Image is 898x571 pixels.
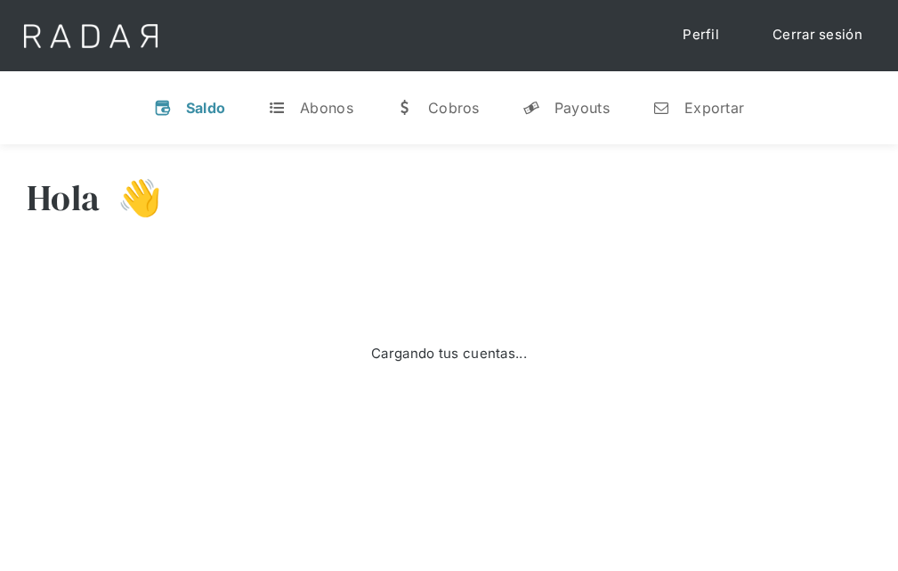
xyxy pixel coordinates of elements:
div: Cargando tus cuentas... [371,344,527,364]
div: Exportar [684,99,744,117]
div: Payouts [554,99,610,117]
h3: 👋 [100,175,162,220]
a: Cerrar sesión [755,18,880,53]
div: t [268,99,286,117]
div: v [154,99,172,117]
div: y [522,99,540,117]
div: n [652,99,670,117]
div: Abonos [300,99,353,117]
div: Saldo [186,99,226,117]
div: w [396,99,414,117]
div: Cobros [428,99,480,117]
h3: Hola [27,175,100,220]
a: Perfil [665,18,737,53]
